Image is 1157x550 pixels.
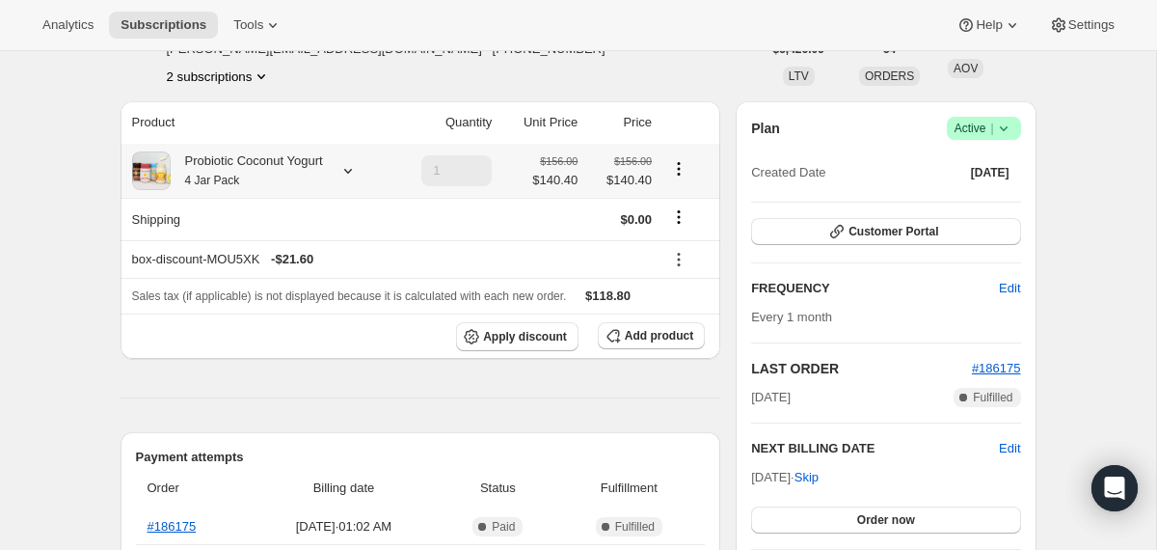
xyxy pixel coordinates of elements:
[751,470,819,484] span: [DATE] ·
[663,206,694,228] button: Shipping actions
[972,359,1021,378] button: #186175
[615,519,655,535] span: Fulfilled
[132,151,171,190] img: product img
[959,159,1021,186] button: [DATE]
[976,17,1002,33] span: Help
[443,479,552,498] span: Status
[1068,17,1115,33] span: Settings
[990,121,993,136] span: |
[42,17,94,33] span: Analytics
[865,69,914,83] span: ORDERS
[751,119,780,138] h2: Plan
[233,17,263,33] span: Tools
[540,155,578,167] small: $156.00
[751,310,832,324] span: Every 1 month
[751,163,825,182] span: Created Date
[109,12,218,39] button: Subscriptions
[136,467,251,509] th: Order
[456,322,578,351] button: Apply discount
[973,390,1012,405] span: Fulfilled
[532,171,578,190] span: $140.40
[222,12,294,39] button: Tools
[564,479,693,498] span: Fulfillment
[167,67,272,86] button: Product actions
[848,224,938,239] span: Customer Portal
[751,388,791,407] span: [DATE]
[271,250,313,269] span: - $21.60
[256,517,432,536] span: [DATE] · 01:02 AM
[1037,12,1126,39] button: Settings
[955,119,1013,138] span: Active
[132,250,653,269] div: box-discount-MOU5XK
[794,468,819,487] span: Skip
[783,462,830,493] button: Skip
[585,289,631,303] span: $118.80
[256,479,432,498] span: Billing date
[625,328,693,344] span: Add product
[987,273,1032,304] button: Edit
[121,101,391,144] th: Product
[621,212,653,227] span: $0.00
[751,439,999,458] h2: NEXT BILLING DATE
[999,439,1020,458] button: Edit
[492,519,515,535] span: Paid
[751,218,1020,245] button: Customer Portal
[1091,465,1138,511] div: Open Intercom Messenger
[391,101,498,144] th: Quantity
[954,62,978,75] span: AOV
[999,279,1020,298] span: Edit
[185,174,240,187] small: 4 Jar Pack
[751,279,999,298] h2: FREQUENCY
[598,322,705,349] button: Add product
[589,171,652,190] span: $140.40
[751,359,972,378] h2: LAST ORDER
[148,519,197,534] a: #186175
[136,448,706,467] h2: Payment attempts
[121,198,391,240] th: Shipping
[498,101,583,144] th: Unit Price
[31,12,105,39] button: Analytics
[583,101,658,144] th: Price
[972,361,1021,375] a: #186175
[751,507,1020,534] button: Order now
[171,151,323,190] div: Probiotic Coconut Yogurt
[945,12,1033,39] button: Help
[663,158,694,179] button: Product actions
[789,69,809,83] span: LTV
[971,165,1009,180] span: [DATE]
[121,17,206,33] span: Subscriptions
[483,329,567,344] span: Apply discount
[857,512,915,528] span: Order now
[132,289,567,303] span: Sales tax (if applicable) is not displayed because it is calculated with each new order.
[614,155,652,167] small: $156.00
